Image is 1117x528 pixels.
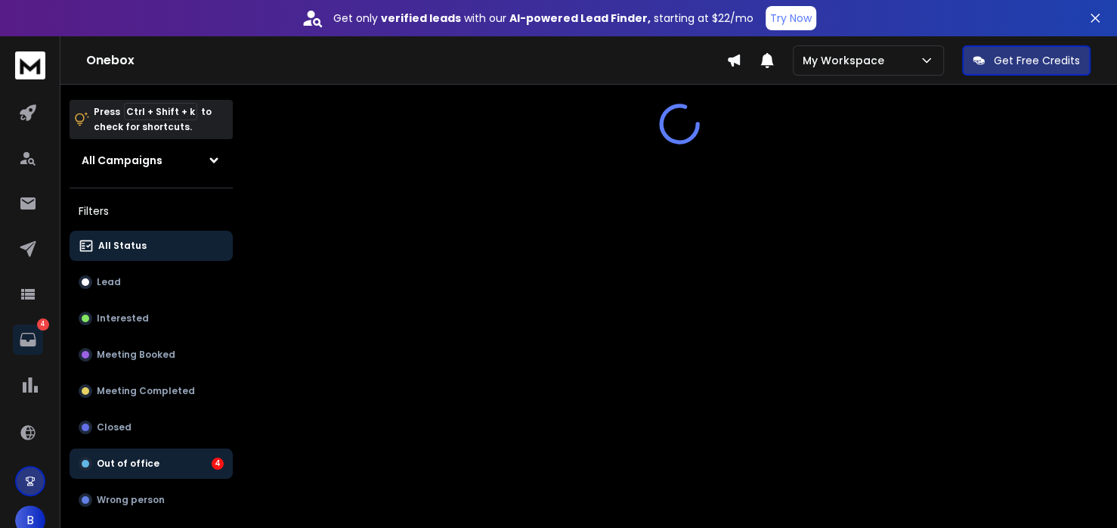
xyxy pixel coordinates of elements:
[766,6,816,30] button: Try Now
[70,485,233,515] button: Wrong person
[333,11,753,26] p: Get only with our starting at $22/mo
[70,340,233,370] button: Meeting Booked
[962,45,1091,76] button: Get Free Credits
[97,349,175,361] p: Meeting Booked
[212,458,224,470] div: 4
[97,458,159,470] p: Out of office
[15,51,45,79] img: logo
[70,449,233,479] button: Out of office4
[82,153,162,168] h1: All Campaigns
[86,51,726,70] h1: Onebox
[70,303,233,334] button: Interested
[509,11,651,26] strong: AI-powered Lead Finder,
[381,11,461,26] strong: verified leads
[70,200,233,222] h3: Filters
[97,312,149,325] p: Interested
[770,11,812,26] p: Try Now
[13,325,43,355] a: 4
[70,145,233,175] button: All Campaigns
[994,53,1080,68] p: Get Free Credits
[124,103,197,120] span: Ctrl + Shift + k
[97,276,121,288] p: Lead
[803,53,890,68] p: My Workspace
[97,421,132,433] p: Closed
[70,267,233,297] button: Lead
[70,231,233,261] button: All Status
[97,385,195,397] p: Meeting Completed
[98,240,147,252] p: All Status
[94,104,212,135] p: Press to check for shortcuts.
[70,412,233,443] button: Closed
[70,376,233,406] button: Meeting Completed
[37,318,49,331] p: 4
[97,494,165,506] p: Wrong person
